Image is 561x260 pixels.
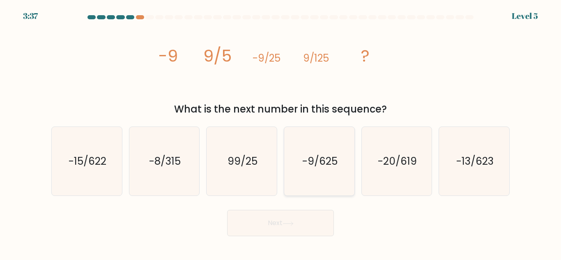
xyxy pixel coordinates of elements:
[227,210,334,236] button: Next
[378,154,417,168] text: -20/619
[253,51,280,65] tspan: -9/25
[302,154,338,168] text: -9/625
[228,154,258,168] text: 99/25
[512,10,538,22] div: Level 5
[56,102,505,117] div: What is the next number in this sequence?
[69,154,106,168] text: -15/622
[203,44,232,67] tspan: 9/5
[456,154,494,168] text: -13/623
[303,51,329,65] tspan: 9/125
[149,154,181,168] text: -8/315
[159,44,178,67] tspan: -9
[361,44,370,67] tspan: ?
[23,10,38,22] div: 3:37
